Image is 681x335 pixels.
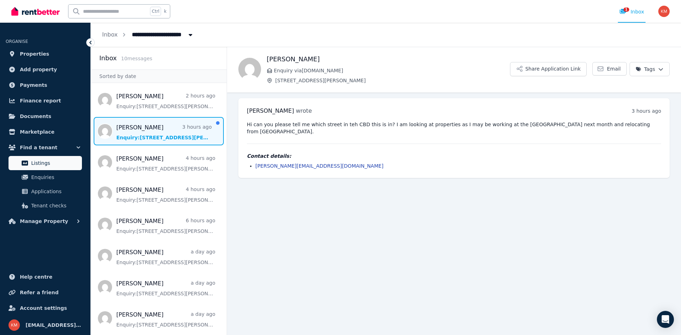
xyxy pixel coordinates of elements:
h1: [PERSON_NAME] [267,54,510,64]
a: Marketplace [6,125,85,139]
span: Tenant checks [31,201,79,210]
span: Refer a friend [20,288,59,297]
nav: Breadcrumb [91,23,205,47]
button: Share Application Link [510,62,587,76]
a: Documents [6,109,85,123]
time: 3 hours ago [632,108,661,114]
a: Add property [6,62,85,77]
span: Documents [20,112,51,121]
span: Listings [31,159,79,167]
span: Marketplace [20,128,54,136]
img: km.redding1@gmail.com [658,6,670,17]
a: Finance report [6,94,85,108]
button: Tags [630,62,670,76]
a: [PERSON_NAME]a day agoEnquiry:[STREET_ADDRESS][PERSON_NAME]. [116,279,215,297]
a: [PERSON_NAME]6 hours agoEnquiry:[STREET_ADDRESS][PERSON_NAME]. [116,217,215,235]
a: [PERSON_NAME][EMAIL_ADDRESS][DOMAIN_NAME] [255,163,383,169]
button: Manage Property [6,214,85,228]
span: 10 message s [121,56,152,61]
div: Sorted by date [91,69,227,83]
span: ORGANISE [6,39,28,44]
a: Listings [9,156,82,170]
a: Payments [6,78,85,92]
span: wrote [296,107,312,114]
a: Account settings [6,301,85,315]
a: Enquiries [9,170,82,184]
a: Inbox [102,31,118,38]
a: Email [592,62,627,76]
span: Help centre [20,273,52,281]
span: Ctrl [150,7,161,16]
img: Christine Sindely [238,58,261,80]
span: 1 [624,7,629,12]
span: Finance report [20,96,61,105]
span: Account settings [20,304,67,312]
span: Enquiries [31,173,79,182]
img: km.redding1@gmail.com [9,319,20,331]
img: RentBetter [11,6,60,17]
span: [STREET_ADDRESS][PERSON_NAME] [275,77,510,84]
a: [PERSON_NAME]2 hours agoEnquiry:[STREET_ADDRESS][PERSON_NAME]. [116,92,215,110]
button: Find a tenant [6,140,85,155]
h4: Contact details: [247,152,661,160]
span: Tags [636,66,655,73]
span: [PERSON_NAME] [247,107,294,114]
a: [PERSON_NAME]a day agoEnquiry:[STREET_ADDRESS][PERSON_NAME]. [116,248,215,266]
a: [PERSON_NAME]a day agoEnquiry:[STREET_ADDRESS][PERSON_NAME]. [116,311,215,328]
div: Open Intercom Messenger [657,311,674,328]
a: Applications [9,184,82,199]
a: Properties [6,47,85,61]
span: Add property [20,65,57,74]
pre: Hi can you please tell me which street in teh CBD this is in? I am looking at properties as I may... [247,121,661,135]
span: Applications [31,187,79,196]
a: [PERSON_NAME]4 hours agoEnquiry:[STREET_ADDRESS][PERSON_NAME]. [116,186,215,203]
span: [EMAIL_ADDRESS][DOMAIN_NAME] [26,321,82,329]
span: Enquiry via [DOMAIN_NAME] [274,67,510,74]
h2: Inbox [99,53,117,63]
span: Email [607,65,621,72]
span: k [164,9,166,14]
a: Help centre [6,270,85,284]
a: [PERSON_NAME]4 hours agoEnquiry:[STREET_ADDRESS][PERSON_NAME]. [116,155,215,172]
a: Refer a friend [6,285,85,300]
span: Properties [20,50,49,58]
span: Manage Property [20,217,68,225]
div: Inbox [619,8,644,15]
span: Payments [20,81,47,89]
a: Tenant checks [9,199,82,213]
span: Find a tenant [20,143,57,152]
a: [PERSON_NAME]3 hours agoEnquiry:[STREET_ADDRESS][PERSON_NAME]. [116,123,212,141]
